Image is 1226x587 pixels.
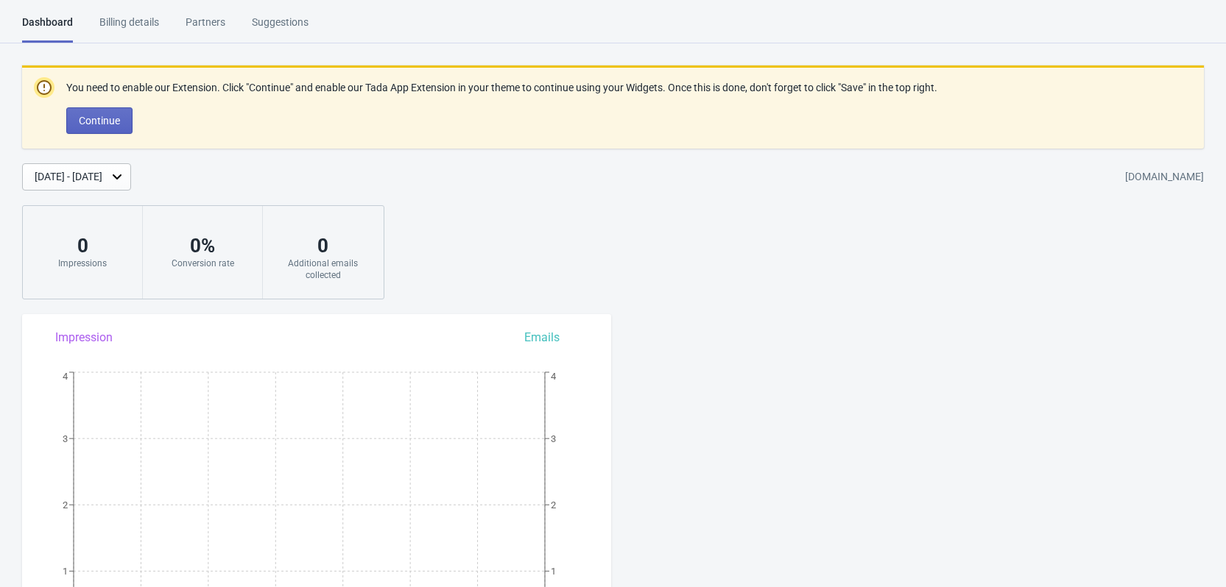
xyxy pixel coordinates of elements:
button: Continue [66,107,133,134]
div: 0 [38,234,127,257]
div: Partners [186,15,225,40]
div: Impressions [38,257,127,269]
div: Billing details [99,15,159,40]
div: [DOMAIN_NAME] [1125,164,1204,191]
p: You need to enable our Extension. Click "Continue" and enable our Tada App Extension in your them... [66,80,937,96]
div: Additional emails collected [278,257,368,281]
div: Suggestions [252,15,309,40]
tspan: 4 [551,371,557,382]
span: Continue [79,115,120,127]
tspan: 2 [63,499,68,510]
div: Conversion rate [158,257,247,269]
div: Dashboard [22,15,73,43]
div: [DATE] - [DATE] [35,169,102,185]
tspan: 1 [63,566,68,577]
tspan: 3 [551,433,556,444]
div: 0 % [158,234,247,257]
tspan: 1 [551,566,556,577]
tspan: 3 [63,433,68,444]
iframe: chat widget [1164,528,1211,572]
tspan: 2 [551,499,556,510]
div: 0 [278,234,368,257]
tspan: 4 [63,371,68,382]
